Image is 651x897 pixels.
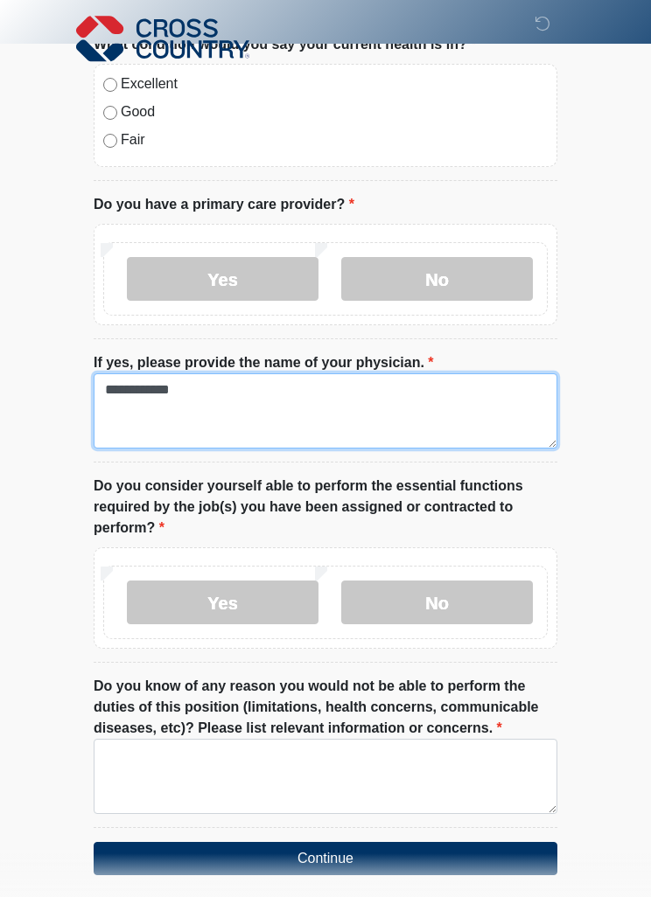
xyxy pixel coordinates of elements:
[127,581,318,624] label: Yes
[94,476,557,539] label: Do you consider yourself able to perform the essential functions required by the job(s) you have ...
[121,101,548,122] label: Good
[127,257,318,301] label: Yes
[121,73,548,94] label: Excellent
[103,134,117,148] input: Fair
[103,78,117,92] input: Excellent
[94,352,434,373] label: If yes, please provide the name of your physician.
[341,257,533,301] label: No
[76,13,249,64] img: Cross Country Logo
[121,129,548,150] label: Fair
[103,106,117,120] input: Good
[94,842,557,875] button: Continue
[94,194,354,215] label: Do you have a primary care provider?
[94,676,557,739] label: Do you know of any reason you would not be able to perform the duties of this position (limitatio...
[341,581,533,624] label: No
